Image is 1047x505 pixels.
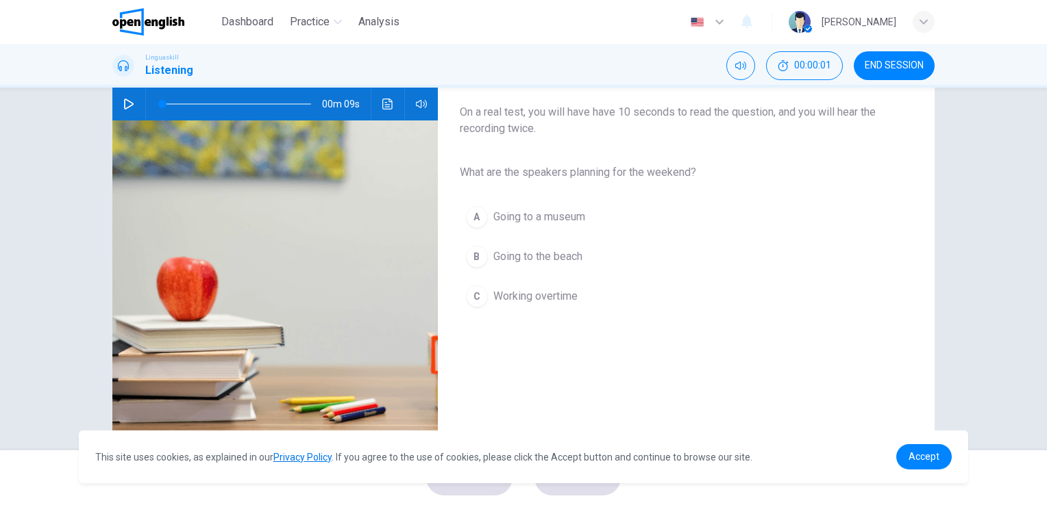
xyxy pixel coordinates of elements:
[112,8,184,36] img: OpenEnglish logo
[493,209,585,225] span: Going to a museum
[466,285,488,307] div: C
[466,206,488,228] div: A
[766,51,843,80] button: 00:00:01
[794,60,831,71] span: 00:00:01
[377,88,399,120] button: Click to see the audio transcription
[822,14,896,30] div: [PERSON_NAME]
[145,62,193,79] h1: Listening
[273,452,332,463] a: Privacy Policy
[95,452,752,463] span: This site uses cookies, as explained in our . If you agree to the use of cookies, please click th...
[290,14,330,30] span: Practice
[726,51,755,80] div: Mute
[865,60,924,71] span: END SESSION
[789,11,811,33] img: Profile picture
[216,10,279,34] button: Dashboard
[221,14,273,30] span: Dashboard
[112,8,216,36] a: OpenEnglish logo
[493,248,582,265] span: Going to the beach
[358,14,399,30] span: Analysis
[353,10,405,34] button: Analysis
[460,279,891,313] button: CWorking overtime
[460,239,891,274] button: BGoing to the beach
[112,120,438,454] img: Listen to a clip about weekend plans.
[284,10,347,34] button: Practice
[909,451,939,462] span: Accept
[460,164,891,181] span: What are the speakers planning for the weekend?
[493,288,578,305] span: Working overtime
[854,51,935,80] button: END SESSION
[766,51,843,80] div: Hide
[466,246,488,268] div: B
[689,17,706,27] img: en
[79,430,969,483] div: cookieconsent
[896,444,952,469] a: dismiss cookie message
[145,53,179,62] span: Linguaskill
[460,104,891,137] span: On a real test, you will have have 10 seconds to read the question, and you will hear the recordi...
[322,88,371,120] span: 00m 09s
[460,200,891,234] button: AGoing to a museum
